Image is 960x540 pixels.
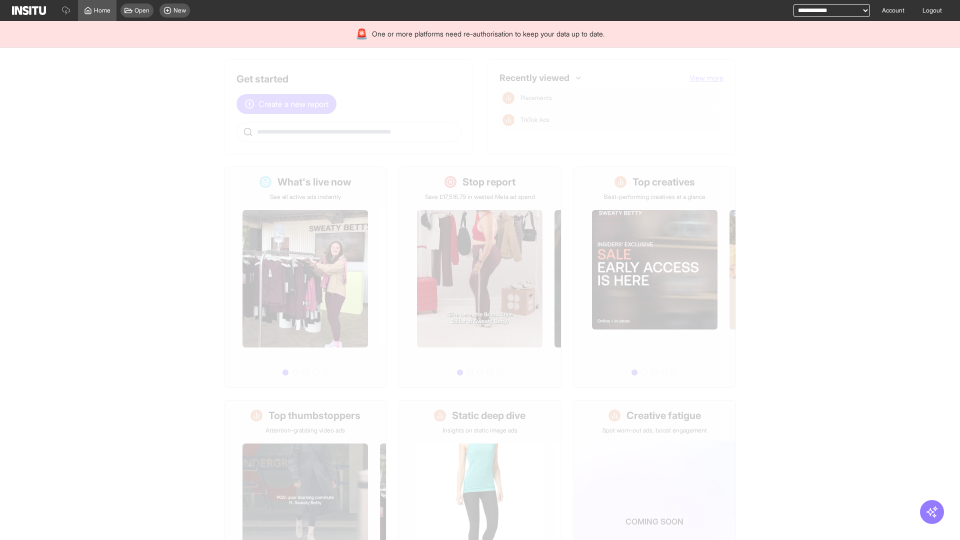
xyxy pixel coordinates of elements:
img: Logo [12,6,46,15]
span: One or more platforms need re-authorisation to keep your data up to date. [372,29,604,39]
span: Home [94,6,110,14]
div: 🚨 [355,27,368,41]
span: New [173,6,186,14]
span: Open [134,6,149,14]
